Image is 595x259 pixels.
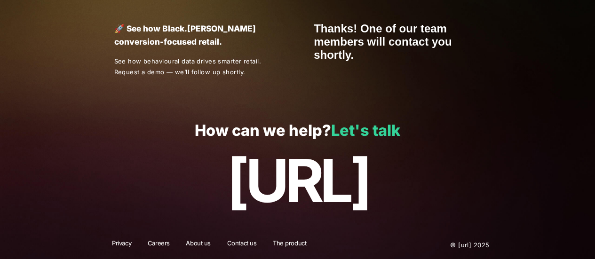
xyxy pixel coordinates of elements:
a: About us [180,239,217,251]
p: See how behavioural data drives smarter retail. Request a demo — we’ll follow up shortly. [114,56,281,78]
p: [URL] [20,147,574,214]
a: The product [267,239,312,251]
p: How can we help? [20,122,574,140]
p: © [URL] 2025 [393,239,489,251]
a: Let's talk [331,121,400,140]
a: Careers [142,239,176,251]
a: Privacy [106,239,137,251]
p: 🚀 See how Black.[PERSON_NAME] conversion-focused retail. [114,22,281,48]
iframe: Form 1 [314,22,481,62]
a: Contact us [221,239,263,251]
